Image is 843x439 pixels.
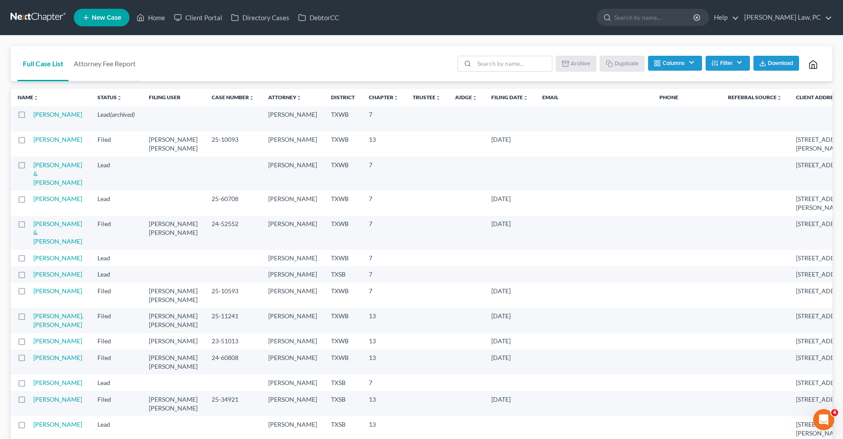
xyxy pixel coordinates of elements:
[142,89,205,106] th: Filing User
[614,9,695,25] input: Search by name...
[142,308,205,333] td: [PERSON_NAME] [PERSON_NAME]
[362,157,406,191] td: 7
[33,312,83,328] a: [PERSON_NAME], [PERSON_NAME]
[205,391,261,416] td: 25-34921
[205,333,261,349] td: 23-51013
[362,131,406,156] td: 13
[831,409,838,416] span: 4
[33,254,82,262] a: [PERSON_NAME]
[324,106,362,131] td: TXWB
[484,391,535,416] td: [DATE]
[324,349,362,374] td: TXWB
[142,391,205,416] td: [PERSON_NAME] [PERSON_NAME]
[33,396,82,403] a: [PERSON_NAME]
[362,391,406,416] td: 13
[484,333,535,349] td: [DATE]
[261,266,324,282] td: [PERSON_NAME]
[296,95,302,101] i: unfold_more
[33,354,82,361] a: [PERSON_NAME]
[362,333,406,349] td: 13
[92,14,121,21] span: New Case
[710,10,739,25] a: Help
[142,333,205,349] td: [PERSON_NAME]
[261,308,324,333] td: [PERSON_NAME]
[205,308,261,333] td: 25-11241
[362,216,406,250] td: 7
[362,283,406,308] td: 7
[324,131,362,156] td: TXWB
[110,111,135,118] span: (archived)
[455,94,477,101] a: Judgeunfold_more
[132,10,169,25] a: Home
[227,10,294,25] a: Directory Cases
[523,95,528,101] i: unfold_more
[261,216,324,250] td: [PERSON_NAME]
[324,250,362,266] td: TXWB
[484,131,535,156] td: [DATE]
[169,10,227,25] a: Client Portal
[362,308,406,333] td: 13
[728,94,782,101] a: Referral Sourceunfold_more
[90,308,142,333] td: Filed
[484,308,535,333] td: [DATE]
[212,94,254,101] a: Case Numberunfold_more
[294,10,343,25] a: DebtorCC
[90,374,142,391] td: Lead
[142,283,205,308] td: [PERSON_NAME] [PERSON_NAME]
[142,349,205,374] td: [PERSON_NAME] [PERSON_NAME]
[33,379,82,386] a: [PERSON_NAME]
[90,266,142,282] td: Lead
[261,106,324,131] td: [PERSON_NAME]
[18,94,39,101] a: Nameunfold_more
[261,191,324,216] td: [PERSON_NAME]
[369,94,399,101] a: Chapterunfold_more
[142,216,205,250] td: [PERSON_NAME] [PERSON_NAME]
[753,56,799,71] button: Download
[393,95,399,101] i: unfold_more
[205,191,261,216] td: 25-60708
[90,333,142,349] td: Filed
[261,250,324,266] td: [PERSON_NAME]
[362,250,406,266] td: 7
[97,94,122,101] a: Statusunfold_more
[324,283,362,308] td: TXWB
[324,157,362,191] td: TXWB
[436,95,441,101] i: unfold_more
[261,391,324,416] td: [PERSON_NAME]
[362,266,406,282] td: 7
[90,191,142,216] td: Lead
[484,283,535,308] td: [DATE]
[484,191,535,216] td: [DATE]
[261,283,324,308] td: [PERSON_NAME]
[33,220,82,245] a: [PERSON_NAME] & [PERSON_NAME]
[324,216,362,250] td: TXWB
[90,391,142,416] td: Filed
[33,195,82,202] a: [PERSON_NAME]
[205,283,261,308] td: 25-10593
[261,157,324,191] td: [PERSON_NAME]
[362,349,406,374] td: 13
[33,95,39,101] i: unfold_more
[484,349,535,374] td: [DATE]
[268,94,302,101] a: Attorneyunfold_more
[491,94,528,101] a: Filing Dateunfold_more
[362,374,406,391] td: 7
[90,250,142,266] td: Lead
[261,131,324,156] td: [PERSON_NAME]
[535,89,652,106] th: Email
[324,391,362,416] td: TXSB
[652,89,721,106] th: Phone
[33,287,82,295] a: [PERSON_NAME]
[474,56,552,71] input: Search by name...
[33,270,82,278] a: [PERSON_NAME]
[205,216,261,250] td: 24-52552
[142,131,205,156] td: [PERSON_NAME] [PERSON_NAME]
[324,308,362,333] td: TXWB
[362,106,406,131] td: 7
[324,374,362,391] td: TXSB
[90,157,142,191] td: Lead
[362,191,406,216] td: 7
[205,131,261,156] td: 25-10093
[740,10,832,25] a: [PERSON_NAME] Law, PC
[324,266,362,282] td: TXSB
